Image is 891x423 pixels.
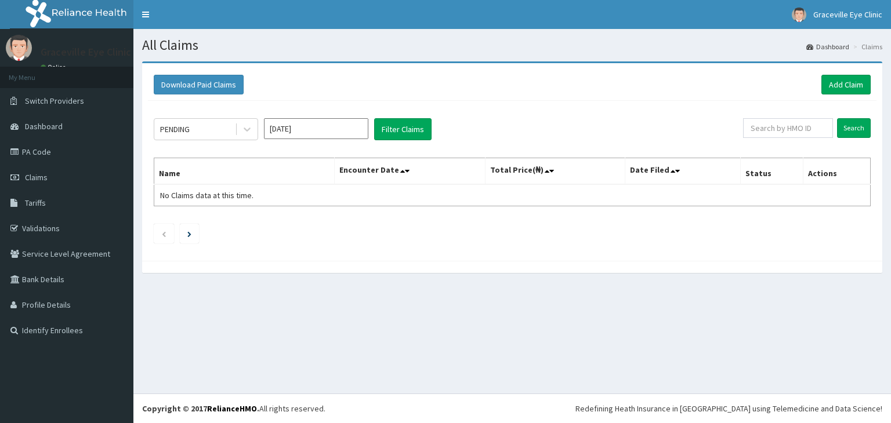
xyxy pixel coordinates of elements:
footer: All rights reserved. [133,393,891,423]
div: PENDING [160,123,190,135]
div: Redefining Heath Insurance in [GEOGRAPHIC_DATA] using Telemedicine and Data Science! [575,403,882,414]
th: Name [154,158,335,185]
input: Search [837,118,871,138]
a: Next page [187,228,191,239]
th: Date Filed [625,158,741,185]
span: Dashboard [25,121,63,132]
th: Actions [803,158,870,185]
th: Status [741,158,803,185]
img: User Image [792,8,806,22]
a: Add Claim [821,75,871,94]
input: Search by HMO ID [743,118,833,138]
a: Dashboard [806,42,849,52]
a: RelianceHMO [207,403,257,414]
img: User Image [6,35,32,61]
button: Filter Claims [374,118,432,140]
li: Claims [850,42,882,52]
p: Graceville Eye Clinic [41,47,131,57]
button: Download Paid Claims [154,75,244,94]
span: No Claims data at this time. [160,190,253,200]
span: Tariffs [25,198,46,208]
span: Claims [25,172,48,183]
a: Previous page [161,228,166,239]
a: Online [41,63,68,71]
h1: All Claims [142,38,882,53]
th: Encounter Date [335,158,486,185]
strong: Copyright © 2017 . [142,403,259,414]
span: Graceville Eye Clinic [813,9,882,20]
span: Switch Providers [25,96,84,106]
th: Total Price(₦) [486,158,625,185]
input: Select Month and Year [264,118,368,139]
